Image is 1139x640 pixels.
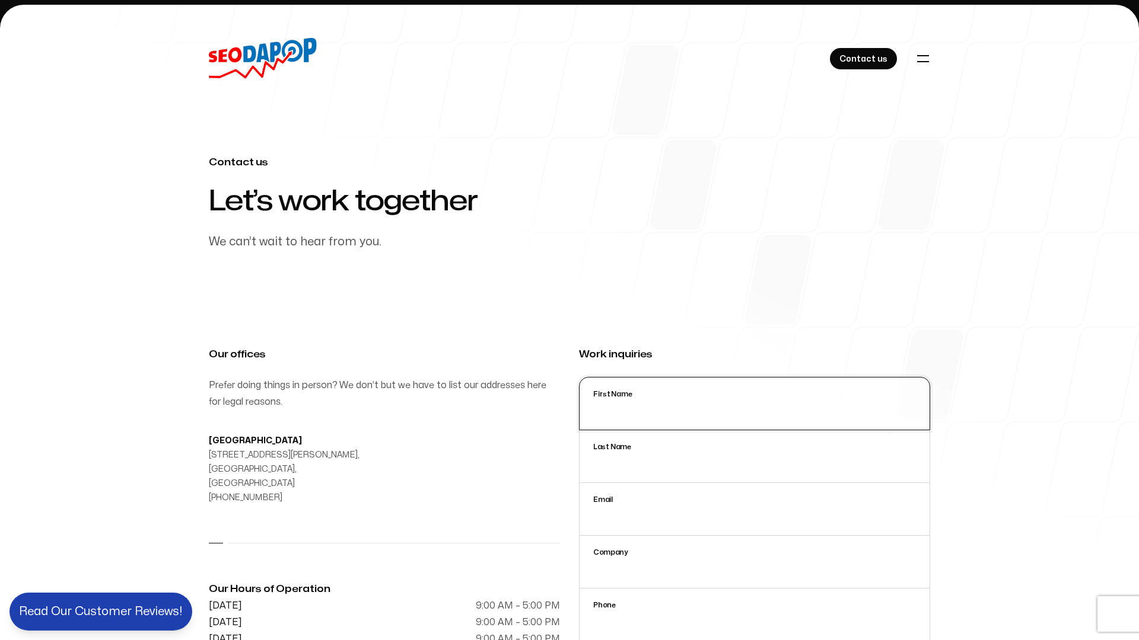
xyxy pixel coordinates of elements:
div: 9:00 AM – 5:00 PM [476,614,560,631]
span: Contact us [839,52,887,66]
h2: Our Hours of Operation [209,581,560,597]
div: [DATE] [209,614,242,631]
p: We can’t wait to hear from you. [209,232,664,251]
button: Read Our Customer Reviews! [9,593,192,631]
div: 9:00 AM – 5:00 PM [476,597,560,614]
a: Contact us [830,48,897,69]
a: Home [209,38,317,79]
strong: [GEOGRAPHIC_DATA] [209,437,302,444]
h2: Work inquiries [579,346,930,363]
address: [STREET_ADDRESS][PERSON_NAME], [GEOGRAPHIC_DATA], [GEOGRAPHIC_DATA] [209,434,375,505]
h2: Our offices [209,346,560,363]
p: Prefer doing things in person? We don’t but we have to list our addresses here for legal reasons. [209,377,560,410]
a: [PHONE_NUMBER] [209,494,282,501]
span: Contact us [209,154,930,171]
span: Let’s work together [209,185,816,218]
img: Seodapop Logo [209,38,317,79]
button: Toggle navigation [910,46,936,72]
div: [DATE] [209,597,242,614]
